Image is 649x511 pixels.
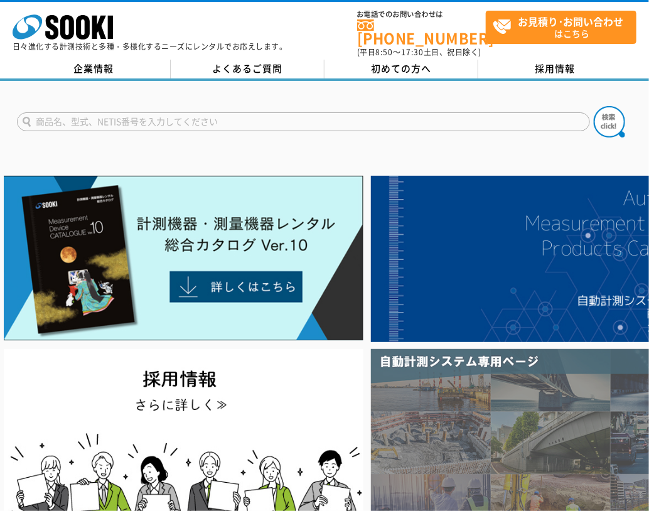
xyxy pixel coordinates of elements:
[17,112,590,131] input: 商品名、型式、NETIS番号を入力してください
[486,11,636,44] a: お見積り･お問い合わせはこちら
[493,11,636,43] span: はこちら
[376,46,394,58] span: 8:50
[13,43,287,50] p: 日々進化する計測技術と多種・多様化するニーズにレンタルでお応えします。
[518,14,624,29] strong: お見積り･お問い合わせ
[171,60,324,78] a: よくあるご質問
[372,62,432,75] span: 初めての方へ
[324,60,478,78] a: 初めての方へ
[4,176,363,341] img: Catalog Ver10
[357,11,486,18] span: お電話でのお問い合わせは
[594,106,625,137] img: btn_search.png
[17,60,171,78] a: 企業情報
[357,19,486,45] a: [PHONE_NUMBER]
[401,46,424,58] span: 17:30
[478,60,632,78] a: 採用情報
[357,46,481,58] span: (平日 ～ 土日、祝日除く)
